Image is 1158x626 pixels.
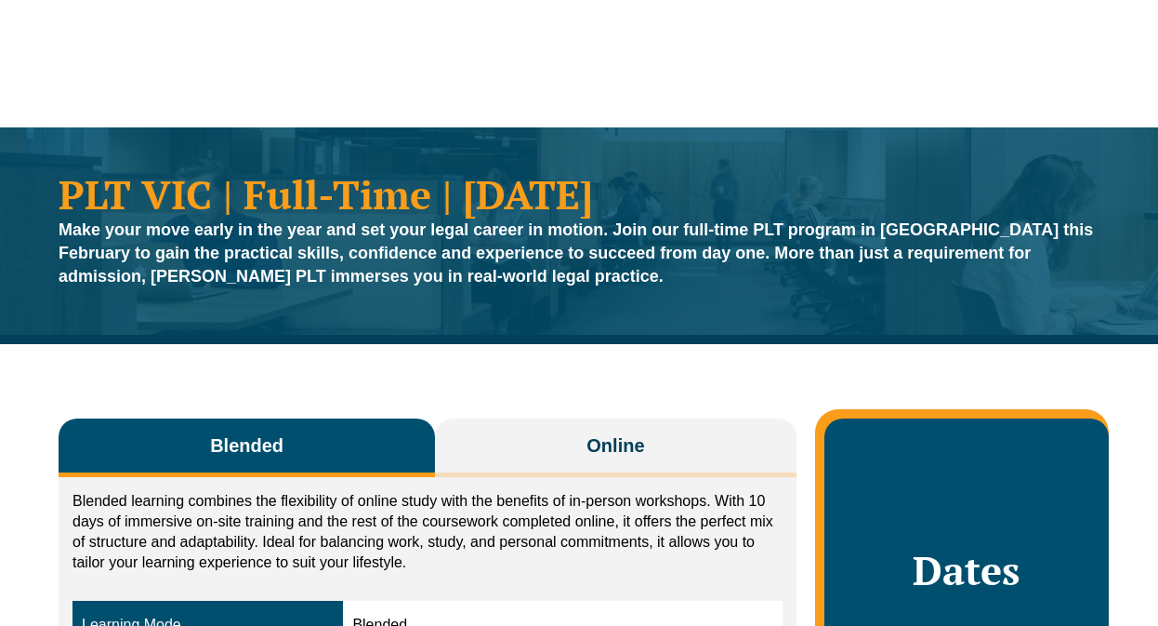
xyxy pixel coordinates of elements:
[210,433,283,459] span: Blended
[59,220,1093,286] strong: Make your move early in the year and set your legal career in motion. Join our full-time PLT prog...
[843,547,1090,593] h2: Dates
[59,174,1099,214] h1: PLT VIC | Full-Time | [DATE]
[586,433,644,459] span: Online
[72,491,783,573] p: Blended learning combines the flexibility of online study with the benefits of in-person workshop...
